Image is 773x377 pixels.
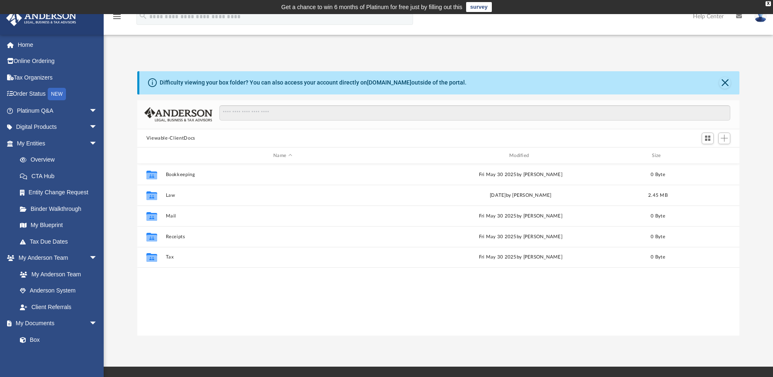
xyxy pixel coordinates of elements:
a: Order StatusNEW [6,86,110,103]
a: Tax Organizers [6,69,110,86]
span: 0 Byte [651,234,665,239]
button: Close [719,77,731,89]
a: CTA Hub [12,168,110,184]
a: Tax Due Dates [12,233,110,250]
a: Anderson System [12,283,106,299]
div: Fri May 30 2025 by [PERSON_NAME] [404,254,638,261]
button: Bookkeeping [165,172,400,177]
a: Box [12,331,102,348]
span: arrow_drop_down [89,119,106,136]
div: Fri May 30 2025 by [PERSON_NAME] [404,171,638,179]
i: menu [112,12,122,22]
span: arrow_drop_down [89,315,106,332]
div: Size [641,152,674,159]
a: Online Ordering [6,53,110,70]
a: My Anderson Teamarrow_drop_down [6,250,106,266]
div: grid [137,164,740,336]
div: id [141,152,161,159]
a: survey [466,2,492,12]
a: menu [112,16,122,22]
button: Mail [165,213,400,219]
div: Fri May 30 2025 by [PERSON_NAME] [404,233,638,241]
span: 0 Byte [651,172,665,177]
span: arrow_drop_down [89,102,106,119]
i: search [139,11,148,20]
a: Overview [12,152,110,168]
span: 0 Byte [651,214,665,218]
input: Search files and folders [219,105,730,121]
div: Difficulty viewing your box folder? You can also access your account directly on outside of the p... [160,78,467,87]
div: Get a chance to win 6 months of Platinum for free just by filling out this [281,2,462,12]
a: Meeting Minutes [12,348,106,365]
a: My Entitiesarrow_drop_down [6,135,110,152]
a: Home [6,36,110,53]
div: Fri May 30 2025 by [PERSON_NAME] [404,213,638,220]
button: Law [165,193,400,198]
a: My Blueprint [12,217,106,234]
button: Switch to Grid View [702,133,714,144]
a: Client Referrals [12,299,106,315]
div: [DATE] by [PERSON_NAME] [404,192,638,199]
a: Binder Walkthrough [12,201,110,217]
button: Add [718,133,731,144]
img: User Pic [754,10,767,22]
span: arrow_drop_down [89,250,106,267]
a: Digital Productsarrow_drop_down [6,119,110,135]
span: 2.45 MB [648,193,668,198]
div: id [678,152,736,159]
a: My Documentsarrow_drop_down [6,315,106,332]
a: My Anderson Team [12,266,102,283]
div: Modified [403,152,637,159]
button: Tax [165,254,400,260]
a: [DOMAIN_NAME] [367,79,411,86]
a: Entity Change Request [12,184,110,201]
span: 0 Byte [651,255,665,259]
a: Platinum Q&Aarrow_drop_down [6,102,110,119]
button: Viewable-ClientDocs [146,135,195,142]
span: arrow_drop_down [89,135,106,152]
div: NEW [48,88,66,100]
div: close [766,1,771,6]
button: Receipts [165,234,400,239]
img: Anderson Advisors Platinum Portal [4,10,79,26]
div: Name [165,152,399,159]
